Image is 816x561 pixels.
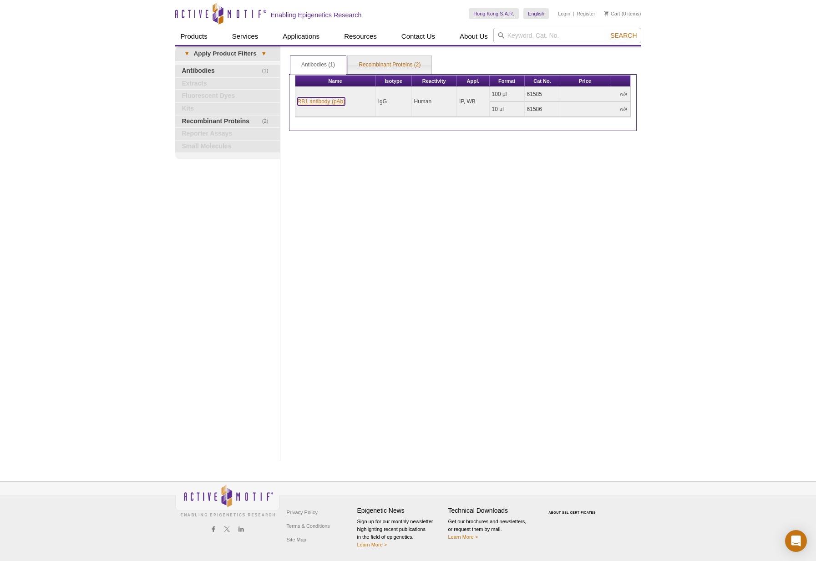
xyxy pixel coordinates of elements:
[525,87,561,102] td: 61585
[175,78,280,90] a: Extracts
[448,534,478,540] a: Learn More >
[180,50,194,58] span: ▾
[457,87,490,117] td: IP, WB
[604,8,641,19] li: (0 items)
[357,542,387,547] a: Learn More >
[604,11,608,15] img: Your Cart
[295,76,376,87] th: Name
[257,50,271,58] span: ▾
[262,116,274,127] span: (2)
[284,519,332,533] a: Terms & Conditions
[357,518,444,549] p: Sign up for our monthly newsletter highlighting recent publications in the field of epigenetics.
[573,8,574,19] li: |
[493,28,641,43] input: Keyword, Cat. No.
[175,90,280,102] a: Fluorescent Dyes
[490,102,525,117] td: 10 µl
[175,116,280,127] a: (2)Recombinant Proteins
[298,97,345,106] a: RB1 antibody (pAb)
[339,28,382,45] a: Resources
[560,87,630,102] td: N/A
[348,56,431,74] a: Recombinant Proteins (2)
[604,10,620,17] a: Cart
[396,28,441,45] a: Contact Us
[608,31,639,40] button: Search
[227,28,264,45] a: Services
[548,511,596,514] a: ABOUT SSL CERTIFICATES
[376,87,412,117] td: IgG
[539,498,608,518] table: Click to Verify - This site chose Symantec SSL for secure e-commerce and confidential communicati...
[271,11,362,19] h2: Enabling Epigenetics Research
[523,8,549,19] a: English
[448,507,535,515] h4: Technical Downloads
[558,10,570,17] a: Login
[284,533,309,546] a: Site Map
[469,8,519,19] a: Hong Kong S.A.R.
[610,32,637,39] span: Search
[175,482,280,519] img: Active Motif,
[448,518,535,541] p: Get our brochures and newsletters, or request them by mail.
[357,507,444,515] h4: Epigenetic News
[175,141,280,152] a: Small Molecules
[175,65,280,77] a: (1)Antibodies
[290,56,346,74] a: Antibodies (1)
[785,530,807,552] div: Open Intercom Messenger
[175,103,280,115] a: Kits
[412,76,457,87] th: Reactivity
[560,102,630,117] td: N/A
[454,28,493,45] a: About Us
[490,76,525,87] th: Format
[412,87,457,117] td: Human
[376,76,412,87] th: Isotype
[490,87,525,102] td: 100 µl
[284,505,320,519] a: Privacy Policy
[262,65,274,77] span: (1)
[277,28,325,45] a: Applications
[175,46,280,61] a: ▾Apply Product Filters▾
[457,76,490,87] th: Appl.
[175,28,213,45] a: Products
[525,102,561,117] td: 61586
[560,76,610,87] th: Price
[175,128,280,140] a: Reporter Assays
[525,76,561,87] th: Cat No.
[577,10,595,17] a: Register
